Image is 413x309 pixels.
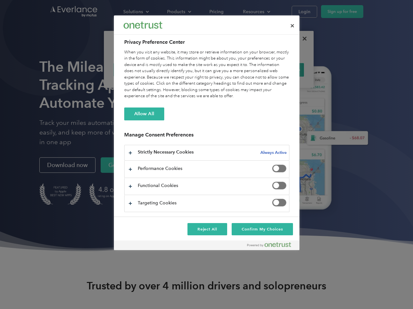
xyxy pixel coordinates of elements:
[124,132,289,142] h3: Manage Consent Preferences
[285,19,299,33] button: Close
[124,38,289,46] h2: Privacy Preference Center
[187,223,227,235] button: Reject All
[247,242,296,250] a: Powered by OneTrust Opens in a new Tab
[247,242,291,247] img: Powered by OneTrust Opens in a new Tab
[114,15,299,250] div: Preference center
[124,108,164,120] button: Allow All
[114,15,299,250] div: Privacy Preference Center
[124,49,289,99] div: When you visit any website, it may store or retrieve information on your browser, mostly in the f...
[124,19,162,32] div: Everlance
[232,223,293,235] button: Confirm My Choices
[124,22,162,28] img: Everlance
